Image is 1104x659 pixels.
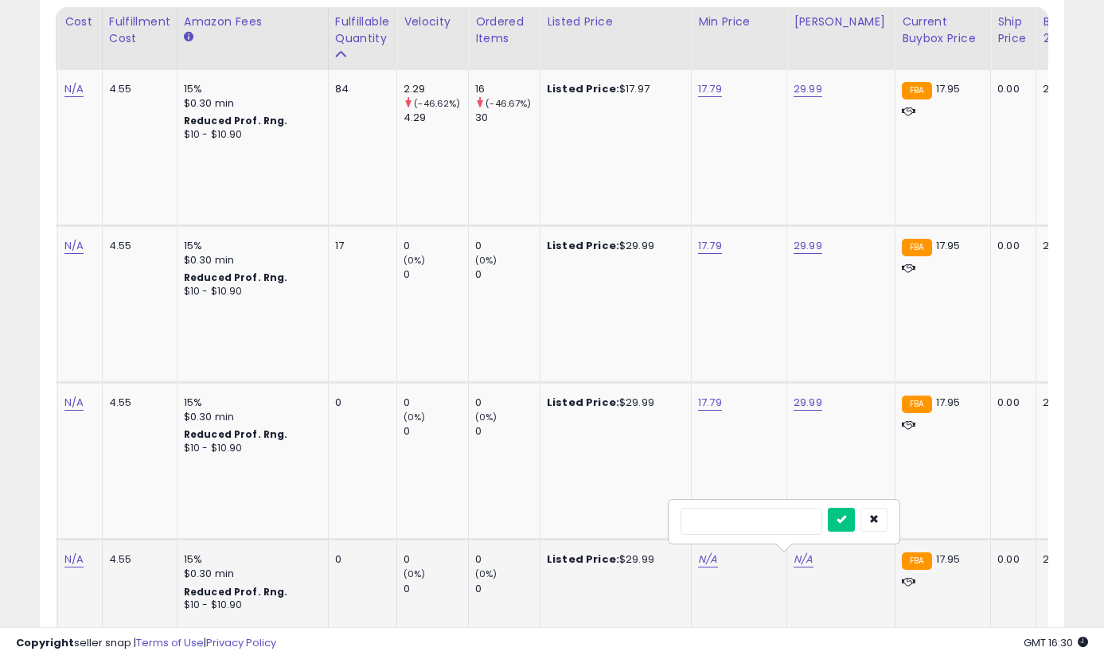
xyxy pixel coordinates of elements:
div: 15% [184,239,316,253]
div: 0 [475,267,540,282]
small: FBA [902,552,931,570]
div: Cost [64,14,96,30]
a: 17.79 [698,238,722,254]
div: Min Price [698,14,780,30]
div: Fulfillable Quantity [335,14,390,47]
a: N/A [64,552,84,567]
div: 20% [1043,396,1095,410]
div: 0 [335,396,384,410]
div: 0.00 [997,552,1024,567]
div: 15% [184,82,316,96]
div: 0 [475,582,540,596]
div: $10 - $10.90 [184,285,316,298]
a: 29.99 [794,81,822,97]
span: 17.95 [936,552,961,567]
div: Velocity [404,14,462,30]
div: 0 [475,396,540,410]
div: $29.99 [547,552,679,567]
a: N/A [698,552,717,567]
a: 17.79 [698,395,722,411]
small: (0%) [404,411,426,423]
span: 17.95 [936,81,961,96]
div: 4.29 [404,111,468,125]
div: 0.00 [997,82,1024,96]
a: Privacy Policy [206,635,276,650]
div: 0 [404,424,468,439]
span: 17.95 [936,238,961,253]
div: 0 [404,396,468,410]
b: Reduced Prof. Rng. [184,427,288,441]
div: 20% [1043,82,1095,96]
div: $10 - $10.90 [184,599,316,612]
div: Ordered Items [475,14,533,47]
div: 4.55 [109,239,165,253]
div: $17.97 [547,82,679,96]
div: 0.00 [997,396,1024,410]
div: $0.30 min [184,410,316,424]
div: [PERSON_NAME] [794,14,888,30]
b: Reduced Prof. Rng. [184,271,288,284]
div: 4.55 [109,396,165,410]
small: Amazon Fees. [184,30,193,45]
b: Reduced Prof. Rng. [184,114,288,127]
div: 16 [475,82,540,96]
div: 0 [404,267,468,282]
small: (0%) [475,567,497,580]
div: $29.99 [547,396,679,410]
a: 17.79 [698,81,722,97]
div: 0 [475,239,540,253]
a: 29.99 [794,238,822,254]
div: Current Buybox Price [902,14,984,47]
div: 0 [404,552,468,567]
small: (-46.62%) [414,97,460,110]
div: seller snap | | [16,636,276,651]
div: $0.30 min [184,253,316,267]
div: 0 [475,552,540,567]
a: N/A [64,395,84,411]
small: (0%) [475,254,497,267]
div: 30 [475,111,540,125]
div: 0 [475,424,540,439]
small: FBA [902,396,931,413]
small: FBA [902,82,931,99]
b: Reduced Prof. Rng. [184,585,288,599]
span: 17.95 [936,395,961,410]
b: Listed Price: [547,81,619,96]
div: $0.30 min [184,96,316,111]
div: $10 - $10.90 [184,442,316,455]
a: N/A [64,238,84,254]
small: (-46.67%) [486,97,531,110]
div: $0.30 min [184,567,316,581]
div: 20% [1043,239,1095,253]
a: 29.99 [794,395,822,411]
div: 4.55 [109,82,165,96]
div: 4.55 [109,552,165,567]
strong: Copyright [16,635,74,650]
a: N/A [794,552,813,567]
small: (0%) [475,411,497,423]
div: Ship Price [997,14,1029,47]
small: FBA [902,239,931,256]
small: (0%) [404,567,426,580]
span: 2025-08-13 16:30 GMT [1024,635,1088,650]
div: 17 [335,239,384,253]
small: (0%) [404,254,426,267]
div: 0 [404,239,468,253]
div: 0.00 [997,239,1024,253]
b: Listed Price: [547,238,619,253]
a: N/A [64,81,84,97]
div: 84 [335,82,384,96]
div: Listed Price [547,14,685,30]
div: 15% [184,396,316,410]
a: Terms of Use [136,635,204,650]
div: 0 [335,552,384,567]
div: 2.29 [404,82,468,96]
div: $10 - $10.90 [184,128,316,142]
div: BB Share 24h. [1043,14,1101,47]
b: Listed Price: [547,395,619,410]
div: Fulfillment Cost [109,14,170,47]
b: Listed Price: [547,552,619,567]
div: $29.99 [547,239,679,253]
div: 20% [1043,552,1095,567]
div: 0 [404,582,468,596]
